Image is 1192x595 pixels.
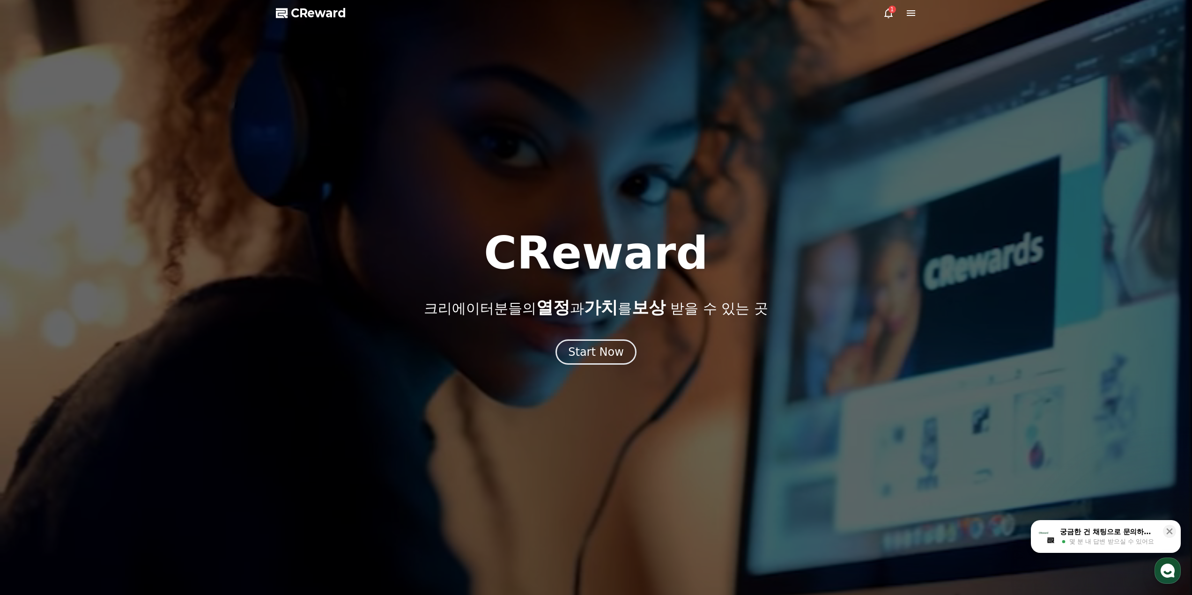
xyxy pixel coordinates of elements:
[484,231,708,276] h1: CReward
[291,6,346,21] span: CReward
[3,297,62,320] a: 홈
[584,298,618,317] span: 가치
[888,6,896,13] div: 1
[536,298,570,317] span: 열정
[276,6,346,21] a: CReward
[121,297,180,320] a: 설정
[568,345,624,360] div: Start Now
[86,311,97,319] span: 대화
[424,298,768,317] p: 크리에이터분들의 과 를 받을 수 있는 곳
[62,297,121,320] a: 대화
[632,298,666,317] span: 보상
[30,311,35,318] span: 홈
[145,311,156,318] span: 설정
[555,339,637,365] button: Start Now
[555,349,637,358] a: Start Now
[883,7,894,19] a: 1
